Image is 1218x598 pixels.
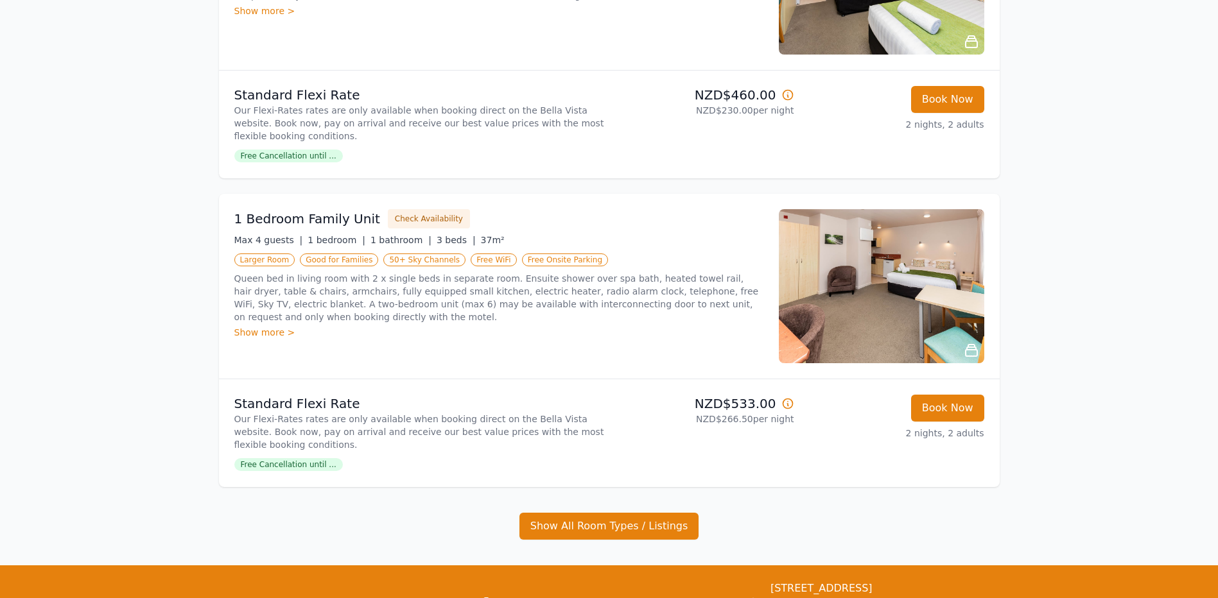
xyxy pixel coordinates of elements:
[234,413,604,451] p: Our Flexi-Rates rates are only available when booking direct on the Bella Vista website. Book now...
[234,4,763,17] div: Show more >
[522,253,608,266] span: Free Onsite Parking
[481,235,505,245] span: 37m²
[234,86,604,104] p: Standard Flexi Rate
[614,104,794,117] p: NZD$230.00 per night
[471,253,517,266] span: Free WiFi
[614,413,794,425] p: NZD$266.50 per night
[300,253,378,266] span: Good for Families
[234,272,763,323] p: Queen bed in living room with 2 x single beds in separate room. Ensuite shower over spa bath, hea...
[805,427,984,440] p: 2 nights, 2 adults
[437,235,476,245] span: 3 beds |
[614,395,794,413] p: NZD$533.00
[911,86,984,113] button: Book Now
[234,253,295,266] span: Larger Room
[234,235,303,245] span: Max 4 guests |
[234,210,380,228] h3: 1 Bedroom Family Unit
[805,118,984,131] p: 2 nights, 2 adults
[911,395,984,422] button: Book Now
[234,326,763,339] div: Show more >
[234,458,343,471] span: Free Cancellation until ...
[308,235,365,245] span: 1 bedroom |
[519,513,699,540] button: Show All Room Types / Listings
[383,253,465,266] span: 50+ Sky Channels
[770,581,1000,596] span: [STREET_ADDRESS]
[234,149,343,162] span: Free Cancellation until ...
[370,235,431,245] span: 1 bathroom |
[234,104,604,142] p: Our Flexi-Rates rates are only available when booking direct on the Bella Vista website. Book now...
[234,395,604,413] p: Standard Flexi Rate
[388,209,470,228] button: Check Availability
[614,86,794,104] p: NZD$460.00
